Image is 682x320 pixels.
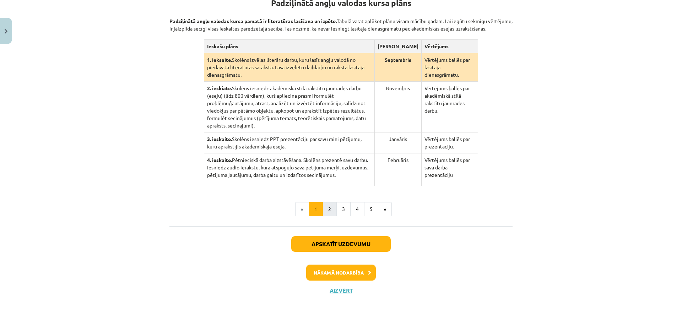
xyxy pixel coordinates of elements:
td: Skolēns iesniedz akadēmiskā stilā rakstītu jaunrades darbu (eseju) (līdz 800 vārdiem), kurš aplie... [204,82,374,132]
strong: 1. ieksaite. [207,56,232,63]
td: Vērtējums ballēs par prezentāciju. [421,132,478,153]
strong: Padziļinātā angļu valodas kursa pamatā ir literatūras lasīšana un izpēte. [169,18,337,24]
td: Skolēns izvēlas literāru darbu, kuru lasīs angļu valodā no piedāvātā literatūras saraksta. Lasa i... [204,53,374,82]
nav: Page navigation example [169,202,513,216]
p: Tabulā varat aplūkot plānu visam mācību gadam. Lai iegūtu sekmīgu vērtējumu, ir jāizpilda secīgi ... [169,10,513,32]
button: 5 [364,202,378,216]
td: Vērtējums ballēs par lasītāja dienasgrāmatu. [421,53,478,82]
strong: 2. ieskiate. [207,85,232,91]
button: Apskatīt uzdevumu [291,236,391,252]
th: [PERSON_NAME] [374,40,421,53]
td: Vērtējums ballēs par sava darba prezentāciju [421,153,478,186]
button: 4 [350,202,364,216]
p: Pētnieciskā darba aizstāvēšana. Skolēns prezentē savu darbu. Iesniedz audio ierakstu, kurā atspog... [207,156,372,179]
img: icon-close-lesson-0947bae3869378f0d4975bcd49f059093ad1ed9edebbc8119c70593378902aed.svg [5,29,7,34]
strong: Septembris [385,56,411,63]
th: Vērtējums [421,40,478,53]
th: Ieskašu plāns [204,40,374,53]
button: » [378,202,392,216]
td: Janvāris [374,132,421,153]
strong: 4. ieskaite. [207,157,232,163]
strong: 3. ieskaite. [207,136,232,142]
button: 3 [336,202,351,216]
button: 2 [323,202,337,216]
td: Vērtējums ballēs par akadēmiskā stilā rakstītu jaunrades darbu. [421,82,478,132]
td: Novembris [374,82,421,132]
button: 1 [309,202,323,216]
p: Februāris [378,156,418,164]
button: Nākamā nodarbība [306,265,376,281]
td: Skolēns iesniedz PPT prezentāciju par savu mini pētījumu, kuru aprakstījis akadēmiskajā esejā. [204,132,374,153]
button: Aizvērt [328,287,354,294]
